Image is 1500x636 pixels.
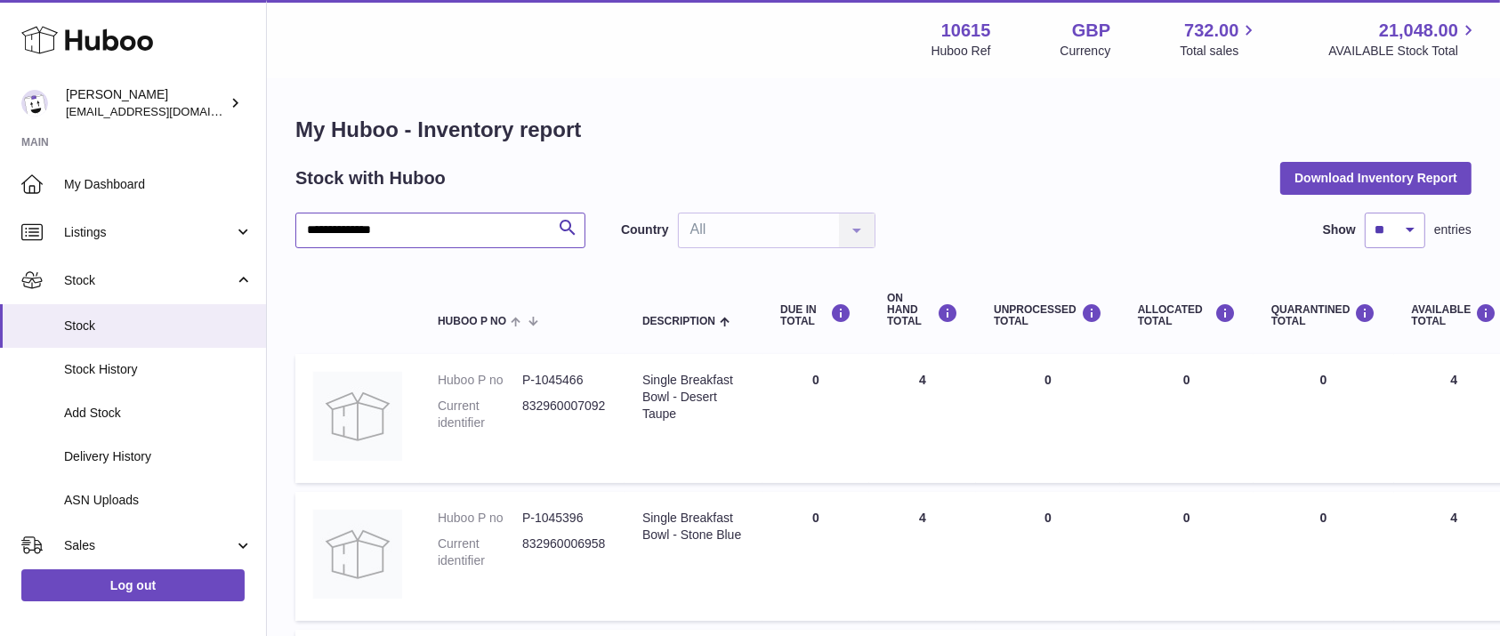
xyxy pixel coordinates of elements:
[522,372,607,389] dd: P-1045466
[762,354,869,483] td: 0
[994,303,1102,327] div: UNPROCESSED Total
[21,90,48,117] img: internalAdmin-10615@internal.huboo.com
[295,116,1472,144] h1: My Huboo - Inventory report
[438,398,522,431] dt: Current identifier
[313,372,402,461] img: product image
[1320,373,1327,387] span: 0
[64,361,253,378] span: Stock History
[522,535,607,569] dd: 832960006958
[21,569,245,601] a: Log out
[1072,19,1110,43] strong: GBP
[1060,43,1111,60] div: Currency
[642,510,745,543] div: Single Breakfast Bowl - Stone Blue
[1138,303,1236,327] div: ALLOCATED Total
[1280,162,1472,194] button: Download Inventory Report
[887,293,958,328] div: ON HAND Total
[438,535,522,569] dt: Current identifier
[642,316,715,327] span: Description
[64,537,234,554] span: Sales
[438,510,522,527] dt: Huboo P no
[1184,19,1238,43] span: 732.00
[976,492,1120,621] td: 0
[931,43,991,60] div: Huboo Ref
[522,510,607,527] dd: P-1045396
[642,372,745,423] div: Single Breakfast Bowl - Desert Taupe
[64,224,234,241] span: Listings
[869,354,976,483] td: 4
[1271,303,1376,327] div: QUARANTINED Total
[438,316,506,327] span: Huboo P no
[1434,221,1472,238] span: entries
[64,448,253,465] span: Delivery History
[762,492,869,621] td: 0
[438,372,522,389] dt: Huboo P no
[1412,303,1497,327] div: AVAILABLE Total
[1323,221,1356,238] label: Show
[869,492,976,621] td: 4
[941,19,991,43] strong: 10615
[313,510,402,599] img: product image
[64,176,253,193] span: My Dashboard
[295,166,446,190] h2: Stock with Huboo
[64,492,253,509] span: ASN Uploads
[64,272,234,289] span: Stock
[522,398,607,431] dd: 832960007092
[1328,43,1479,60] span: AVAILABLE Stock Total
[1328,19,1479,60] a: 21,048.00 AVAILABLE Stock Total
[66,104,262,118] span: [EMAIL_ADDRESS][DOMAIN_NAME]
[64,405,253,422] span: Add Stock
[621,221,669,238] label: Country
[1120,492,1254,621] td: 0
[1120,354,1254,483] td: 0
[976,354,1120,483] td: 0
[780,303,851,327] div: DUE IN TOTAL
[1180,19,1259,60] a: 732.00 Total sales
[1320,511,1327,525] span: 0
[64,318,253,334] span: Stock
[1180,43,1259,60] span: Total sales
[1379,19,1458,43] span: 21,048.00
[66,86,226,120] div: [PERSON_NAME]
